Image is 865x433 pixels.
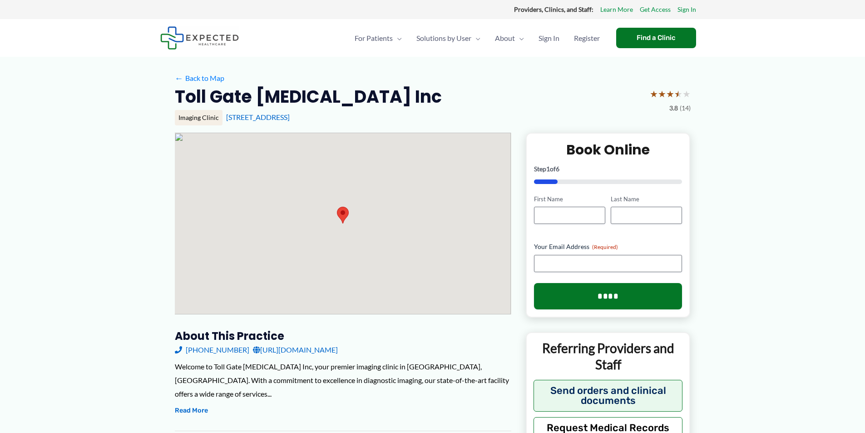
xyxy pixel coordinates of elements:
p: Step of [534,166,682,172]
a: Find a Clinic [616,28,696,48]
span: ★ [682,85,691,102]
a: For PatientsMenu Toggle [347,22,409,54]
span: Menu Toggle [515,22,524,54]
p: Referring Providers and Staff [534,340,683,373]
span: Sign In [539,22,559,54]
label: First Name [534,195,605,204]
h2: Toll Gate [MEDICAL_DATA] Inc [175,85,442,108]
span: 6 [556,165,559,173]
h3: About this practice [175,329,511,343]
a: Learn More [600,4,633,15]
span: 3.8 [669,102,678,114]
span: ★ [674,85,682,102]
a: Sign In [677,4,696,15]
span: Menu Toggle [471,22,480,54]
span: Menu Toggle [393,22,402,54]
a: ←Back to Map [175,71,224,85]
nav: Primary Site Navigation [347,22,607,54]
label: Your Email Address [534,242,682,251]
div: Imaging Clinic [175,110,222,125]
span: ← [175,74,183,82]
h2: Book Online [534,141,682,159]
span: (14) [680,102,691,114]
div: Welcome to Toll Gate [MEDICAL_DATA] Inc, your premier imaging clinic in [GEOGRAPHIC_DATA], [GEOGR... [175,360,511,400]
a: [PHONE_NUMBER] [175,343,249,357]
strong: Providers, Clinics, and Staff: [514,5,593,13]
a: [STREET_ADDRESS] [226,113,290,121]
img: Expected Healthcare Logo - side, dark font, small [160,26,239,50]
a: AboutMenu Toggle [488,22,531,54]
label: Last Name [611,195,682,204]
a: Solutions by UserMenu Toggle [409,22,488,54]
span: For Patients [355,22,393,54]
span: Register [574,22,600,54]
button: Read More [175,405,208,416]
span: 1 [546,165,550,173]
span: ★ [658,85,666,102]
a: Get Access [640,4,671,15]
a: [URL][DOMAIN_NAME] [253,343,338,357]
span: ★ [666,85,674,102]
a: Sign In [531,22,567,54]
span: Solutions by User [416,22,471,54]
span: About [495,22,515,54]
button: Send orders and clinical documents [534,380,683,412]
span: ★ [650,85,658,102]
a: Register [567,22,607,54]
span: (Required) [592,244,618,250]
